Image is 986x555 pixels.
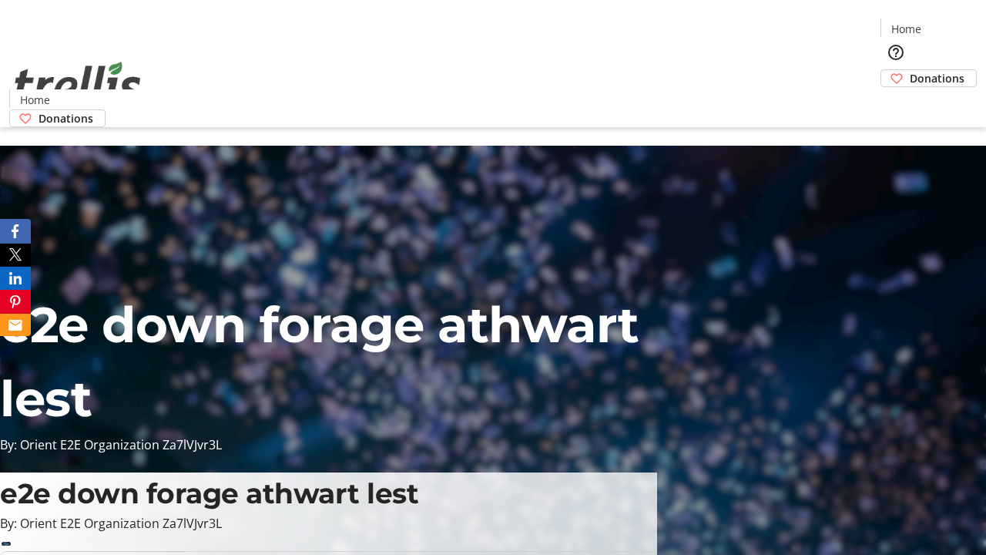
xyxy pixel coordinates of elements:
a: Donations [9,109,106,127]
button: Help [880,37,911,68]
button: Cart [880,87,911,118]
a: Donations [880,69,977,87]
a: Home [10,92,59,108]
img: Orient E2E Organization Za7lVJvr3L's Logo [9,45,146,122]
a: Home [881,21,931,37]
span: Home [20,92,50,108]
span: Donations [39,110,93,126]
span: Donations [910,70,964,86]
span: Home [891,21,921,37]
